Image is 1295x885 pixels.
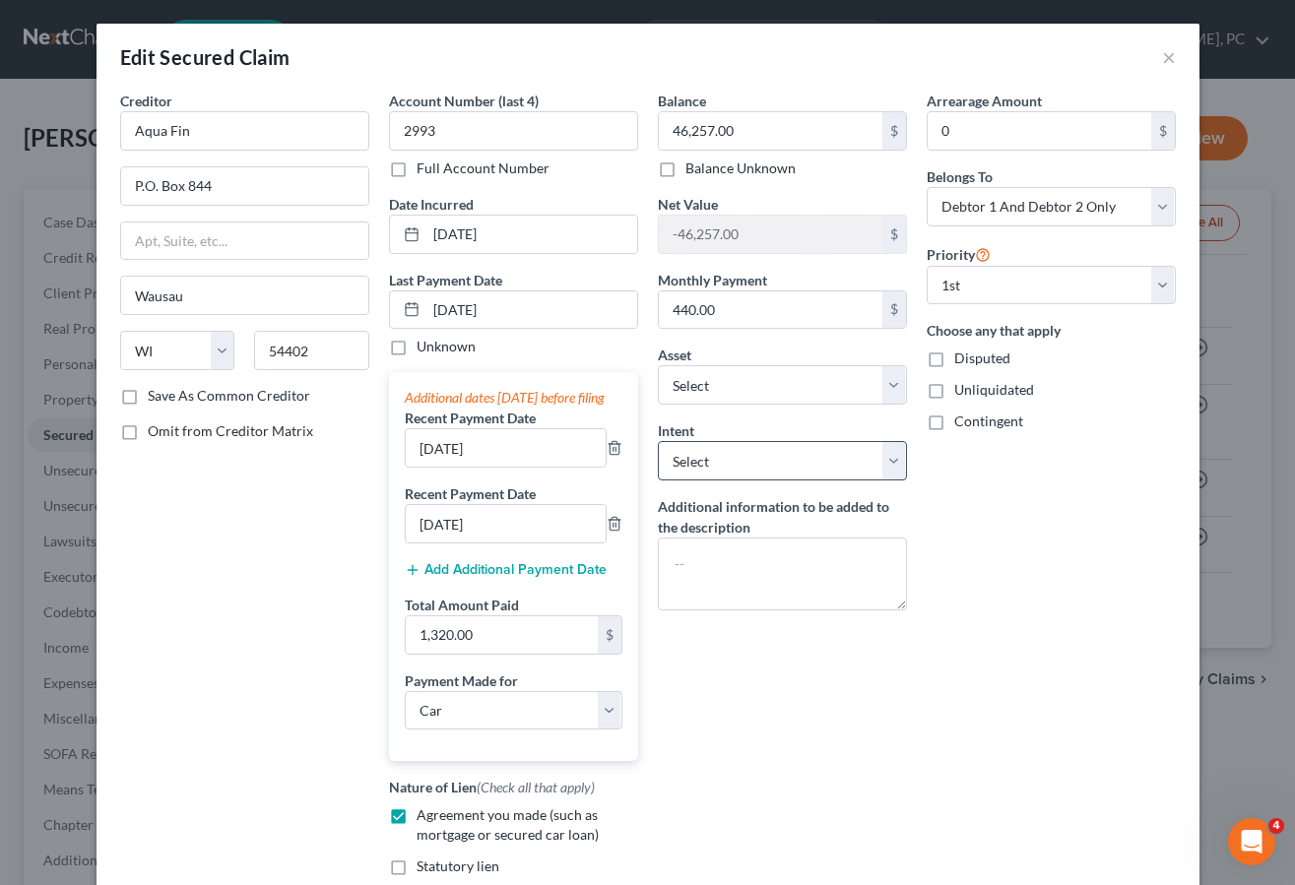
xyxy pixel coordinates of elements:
input: 0.00 [659,216,882,253]
input: Apt, Suite, etc... [121,222,368,260]
button: Add Additional Payment Date [405,562,607,578]
div: $ [1151,112,1175,150]
label: Full Account Number [417,158,550,178]
label: Last Payment Date [389,270,502,290]
span: (Check all that apply) [477,779,595,795]
input: 0.00 [659,291,882,329]
label: Recent Payment Date [405,408,536,428]
div: $ [598,616,621,654]
div: $ [882,112,906,150]
label: Arrearage Amount [927,91,1042,111]
label: Balance Unknown [685,158,796,178]
input: Enter city... [121,277,368,314]
label: Monthly Payment [658,270,767,290]
div: $ [882,216,906,253]
input: 0.00 [406,616,598,654]
input: -- [406,505,606,542]
input: 0.00 [659,112,882,150]
label: Unknown [417,337,476,356]
iframe: Intercom live chat [1228,818,1275,865]
input: Enter address... [121,167,368,205]
label: Date Incurred [389,194,474,215]
span: Statutory lien [417,857,499,874]
input: -- [406,429,606,467]
button: × [1162,45,1176,69]
label: Intent [658,420,694,441]
span: 4 [1268,818,1284,834]
input: XXXX [389,111,638,151]
label: Additional information to be added to the description [658,496,907,537]
label: Total Amount Paid [405,595,519,615]
span: Asset [658,347,691,363]
span: Creditor [120,93,172,109]
span: Omit from Creditor Matrix [148,422,313,439]
label: Priority [927,242,991,266]
label: Net Value [658,194,718,215]
span: Disputed [954,349,1010,366]
div: Additional dates [DATE] before filing [405,388,622,408]
label: Balance [658,91,706,111]
span: Unliquidated [954,381,1034,398]
label: Account Number (last 4) [389,91,539,111]
input: 0.00 [928,112,1151,150]
span: Contingent [954,412,1023,429]
input: MM/DD/YYYY [426,216,637,253]
input: Enter zip... [254,331,369,370]
label: Payment Made for [405,670,518,691]
input: MM/DD/YYYY [426,291,637,329]
div: Edit Secured Claim [120,43,291,71]
label: Recent Payment Date [405,483,536,504]
span: Agreement you made (such as mortgage or secured car loan) [417,806,599,843]
label: Choose any that apply [927,320,1176,341]
label: Save As Common Creditor [148,386,310,406]
div: $ [882,291,906,329]
input: Search creditor by name... [120,111,369,151]
span: Belongs To [927,168,993,185]
label: Nature of Lien [389,777,595,797]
